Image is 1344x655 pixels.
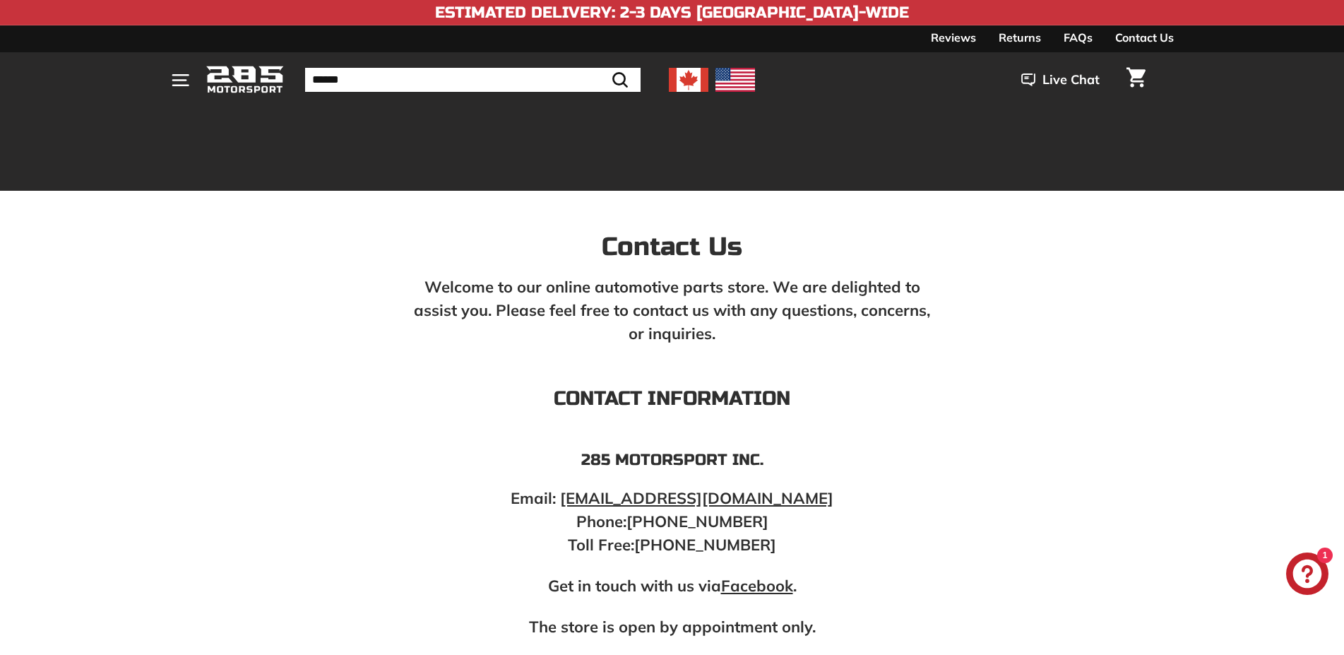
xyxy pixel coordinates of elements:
[560,488,833,508] a: [EMAIL_ADDRESS][DOMAIN_NAME]
[411,487,934,557] p: [PHONE_NUMBER] [PHONE_NUMBER]
[1282,553,1333,598] inbox-online-store-chat: Shopify online store chat
[411,276,934,346] p: Welcome to our online automotive parts store. We are delighted to assist you. Please feel free to...
[721,576,793,596] a: Facebook
[411,452,934,468] h4: 285 Motorsport inc.
[548,576,721,596] strong: Get in touch with us via
[931,25,976,49] a: Reviews
[305,68,641,92] input: Search
[529,617,816,637] strong: The store is open by appointment only.
[793,576,797,596] strong: .
[511,488,556,508] strong: Email:
[1042,71,1100,89] span: Live Chat
[1118,56,1154,104] a: Cart
[411,388,934,410] h3: Contact Information
[576,512,626,531] strong: Phone:
[1003,62,1118,98] button: Live Chat
[206,64,284,97] img: Logo_285_Motorsport_areodynamics_components
[1115,25,1174,49] a: Contact Us
[568,535,634,555] strong: Toll Free:
[411,233,934,261] h2: Contact Us
[1064,25,1093,49] a: FAQs
[435,4,909,21] h4: Estimated Delivery: 2-3 Days [GEOGRAPHIC_DATA]-Wide
[999,25,1041,49] a: Returns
